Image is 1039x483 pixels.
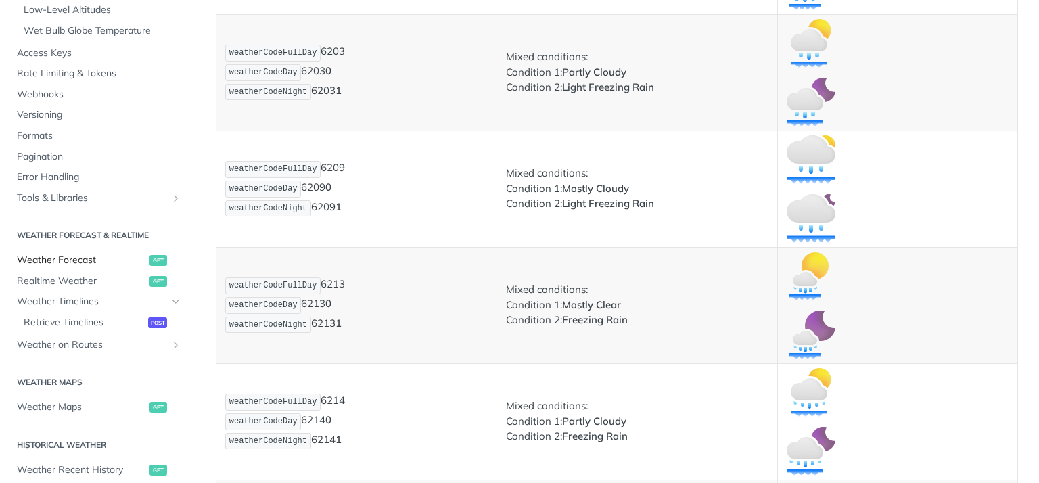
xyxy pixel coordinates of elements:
span: post [148,317,167,328]
a: Weather on RoutesShow subpages for Weather on Routes [10,335,185,355]
strong: 1 [336,84,342,97]
a: Rate Limiting & Tokens [10,64,185,84]
span: Weather Forecast [17,254,146,267]
span: weatherCodeNight [229,436,307,446]
span: weatherCodeDay [229,417,298,426]
img: partly_cloudy_freezing_rain_night [787,427,835,476]
a: Retrieve Timelinespost [17,313,185,333]
strong: 0 [325,297,331,310]
img: partly_cloudy_light_freezing_rain_day [787,19,835,68]
span: weatherCodeNight [229,204,307,213]
span: Expand image [787,384,835,397]
strong: Mostly Clear [562,298,621,311]
span: weatherCodeNight [229,320,307,329]
span: Weather on Routes [17,338,167,352]
h2: Weather Forecast & realtime [10,229,185,241]
span: Wet Bulb Globe Temperature [24,24,181,38]
span: Versioning [17,108,181,122]
a: Weather Recent Historyget [10,460,185,480]
strong: Mostly Cloudy [562,182,629,195]
img: mostly_cloudy_light_freezing_rain_night [787,194,835,243]
span: weatherCodeFullDay [229,48,317,57]
a: Weather TimelinesHide subpages for Weather Timelines [10,292,185,312]
span: get [149,276,167,287]
strong: Light Freezing Rain [562,197,654,210]
span: Expand image [787,443,835,456]
span: Expand image [787,35,835,48]
a: Access Keys [10,43,185,64]
strong: 1 [336,200,342,213]
span: weatherCodeDay [229,68,298,77]
strong: Partly Cloudy [562,415,626,428]
a: Weather Forecastget [10,250,185,271]
a: Webhooks [10,85,185,105]
a: Realtime Weatherget [10,271,185,292]
span: Error Handling [17,170,181,184]
img: partly_cloudy_light_freezing_rain_night [787,78,835,127]
span: Tools & Libraries [17,191,167,205]
span: weatherCodeFullDay [229,281,317,290]
span: Weather Timelines [17,295,167,308]
strong: Freezing Rain [562,313,628,326]
span: weatherCodeNight [229,87,307,97]
span: get [149,255,167,266]
span: get [149,402,167,413]
a: Error Handling [10,167,185,187]
a: Versioning [10,105,185,125]
p: Mixed conditions: Condition 1: Condition 2: [506,282,768,328]
strong: 0 [325,64,331,77]
p: 6214 6214 6214 [225,392,488,451]
span: Retrieve Timelines [24,316,145,329]
button: Show subpages for Tools & Libraries [170,193,181,204]
strong: 1 [336,433,342,446]
span: Expand image [787,152,835,164]
strong: 1 [336,317,342,329]
strong: Freezing Rain [562,430,628,442]
span: weatherCodeFullDay [229,164,317,174]
p: Mixed conditions: Condition 1: Condition 2: [506,49,768,95]
span: weatherCodeDay [229,300,298,310]
p: 6209 6209 6209 [225,160,488,218]
span: Access Keys [17,47,181,60]
h2: Weather Maps [10,376,185,388]
span: Expand image [787,210,835,223]
span: Realtime Weather [17,275,146,288]
span: Webhooks [17,88,181,101]
span: Expand image [787,327,835,340]
span: Pagination [17,150,181,164]
img: mostly_cloudy_light_freezing_rain_day [787,135,835,184]
strong: 0 [325,413,331,426]
p: Mixed conditions: Condition 1: Condition 2: [506,166,768,212]
span: weatherCodeDay [229,184,298,193]
span: Weather Recent History [17,463,146,477]
span: Low-Level Altitudes [24,3,181,17]
img: partly_cloudy_freezing_rain_day [787,368,835,417]
span: Weather Maps [17,400,146,414]
img: mostly_cloudy_freezing_rain_night [787,310,835,359]
span: Expand image [787,94,835,107]
span: weatherCodeFullDay [229,397,317,407]
span: Expand image [787,268,835,281]
span: get [149,465,167,476]
a: Wet Bulb Globe Temperature [17,21,185,41]
span: Rate Limiting & Tokens [17,67,181,80]
a: Formats [10,126,185,146]
button: Hide subpages for Weather Timelines [170,296,181,307]
img: mostly_clear_freezing_rain_day [787,252,835,300]
strong: Partly Cloudy [562,66,626,78]
a: Pagination [10,147,185,167]
p: 6213 6213 6213 [225,276,488,334]
strong: 0 [325,181,331,193]
p: Mixed conditions: Condition 1: Condition 2: [506,398,768,444]
span: Formats [17,129,181,143]
h2: Historical Weather [10,439,185,451]
a: Weather Mapsget [10,397,185,417]
strong: Light Freezing Rain [562,80,654,93]
a: Tools & LibrariesShow subpages for Tools & Libraries [10,188,185,208]
button: Show subpages for Weather on Routes [170,340,181,350]
p: 6203 6203 6203 [225,43,488,101]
